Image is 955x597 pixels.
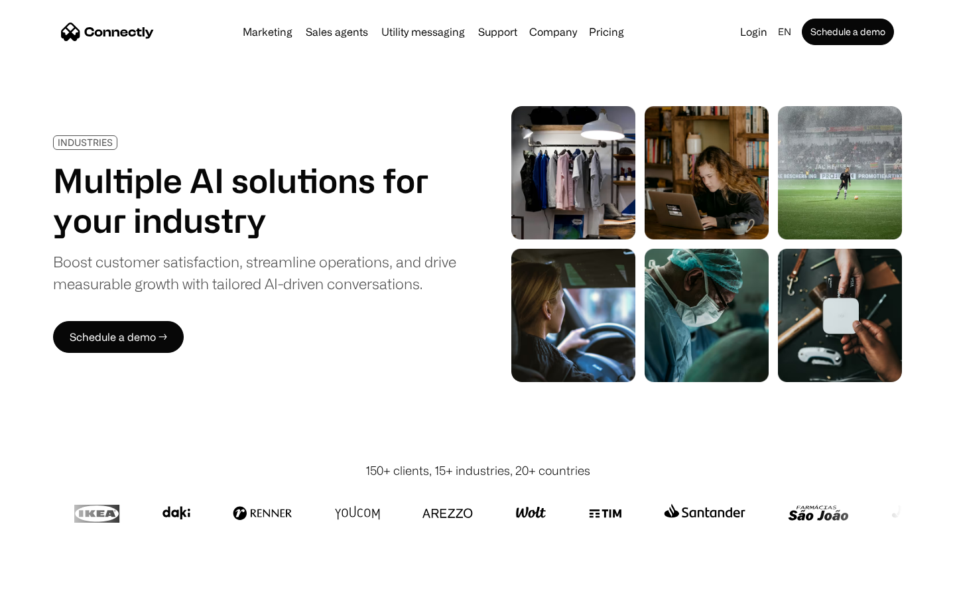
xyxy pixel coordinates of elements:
a: Sales agents [300,27,373,37]
aside: Language selected: English [13,572,80,592]
div: INDUSTRIES [58,137,113,147]
div: Company [529,23,577,41]
a: Schedule a demo → [53,321,184,353]
a: Marketing [237,27,298,37]
div: 150+ clients, 15+ industries, 20+ countries [365,462,590,480]
a: Login [735,23,773,41]
ul: Language list [27,574,80,592]
div: en [778,23,791,41]
div: Boost customer satisfaction, streamline operations, and drive measurable growth with tailored AI-... [53,251,456,295]
a: Utility messaging [376,27,470,37]
a: Pricing [584,27,629,37]
a: Support [473,27,523,37]
a: Schedule a demo [802,19,894,45]
h1: Multiple AI solutions for your industry [53,161,456,240]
